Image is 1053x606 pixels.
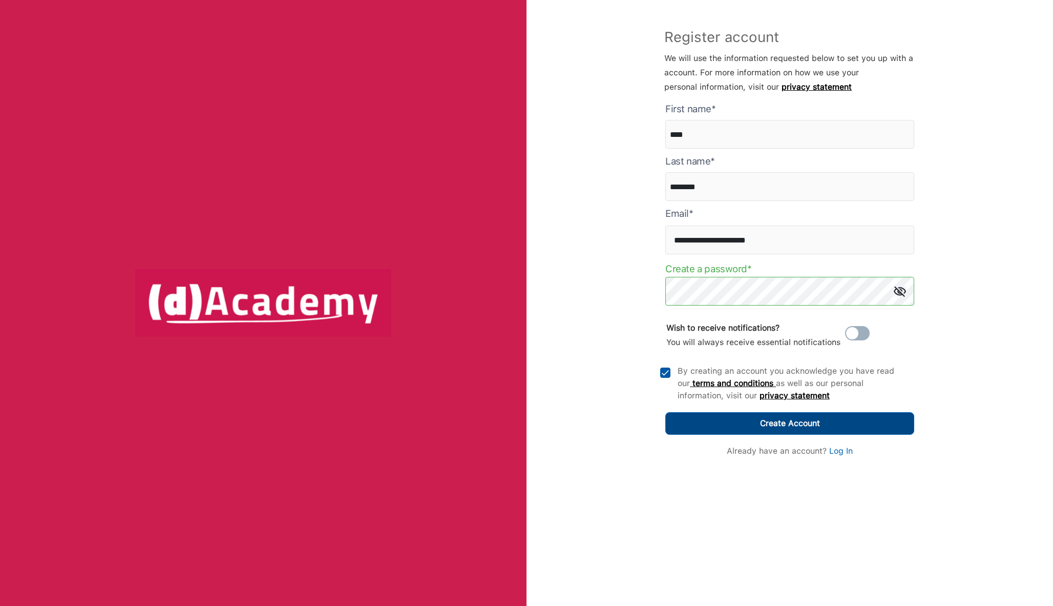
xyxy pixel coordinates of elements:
button: Create Account [665,412,914,435]
a: terms and conditions [690,378,776,388]
img: check [660,368,670,378]
a: privacy statement [760,391,830,400]
img: icon [894,286,906,297]
span: We will use the information requested below to set you up with a account. For more information on... [664,53,913,92]
a: Log In [829,446,853,456]
div: By creating an account you acknowledge you have read our as well as our personal information, vis... [678,365,908,402]
div: You will always receive essential notifications [666,321,840,350]
div: Already have an account? [727,445,853,457]
div: Create Account [760,416,820,431]
img: logo [135,269,391,337]
p: Register account [664,31,920,51]
a: privacy statement [782,82,852,92]
b: Wish to receive notifications? [666,323,780,333]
